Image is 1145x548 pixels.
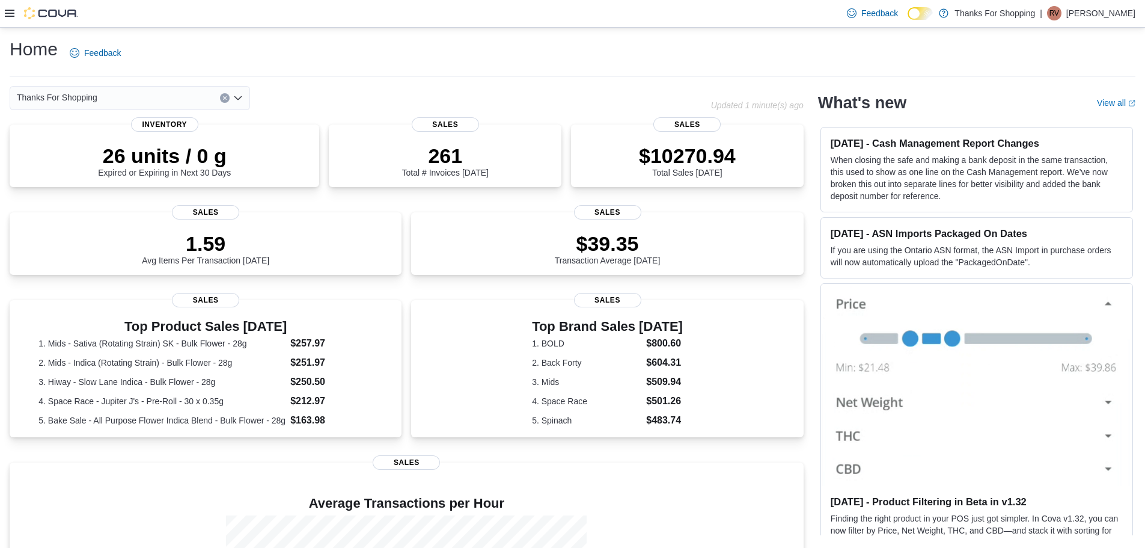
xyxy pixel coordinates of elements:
dt: 1. Mids - Sativa (Rotating Strain) SK - Bulk Flower - 28g [38,337,285,349]
p: Updated 1 minute(s) ago [711,100,804,110]
dt: 5. Spinach [532,414,641,426]
span: Sales [574,205,641,220]
p: 26 units / 0 g [98,144,231,168]
dt: 4. Space Race - Jupiter J's - Pre-Roll - 30 x 0.35g [38,395,285,407]
h3: Top Brand Sales [DATE] [532,319,683,334]
div: Avg Items Per Transaction [DATE] [142,232,269,265]
div: Total # Invoices [DATE] [402,144,489,177]
dd: $604.31 [646,356,683,370]
dd: $163.98 [290,413,373,428]
p: Thanks For Shopping [954,6,1035,20]
h3: [DATE] - Product Filtering in Beta in v1.32 [831,496,1123,508]
dd: $509.94 [646,375,683,389]
dt: 3. Hiway - Slow Lane Indica - Bulk Flower - 28g [38,376,285,388]
span: RV [1049,6,1059,20]
button: Clear input [220,93,230,103]
dd: $251.97 [290,356,373,370]
h1: Home [10,37,58,61]
dd: $501.26 [646,394,683,408]
span: Sales [172,205,239,220]
p: 1.59 [142,232,269,256]
p: When closing the safe and making a bank deposit in the same transaction, this used to show as one... [831,154,1123,202]
h4: Average Transactions per Hour [19,496,794,511]
span: Thanks For Shopping [17,90,97,105]
h3: [DATE] - ASN Imports Packaged On Dates [831,227,1123,239]
dt: 3. Mids [532,376,641,388]
dt: 4. Space Race [532,395,641,407]
svg: External link [1128,100,1135,107]
a: Feedback [65,41,126,65]
input: Dark Mode [908,7,933,20]
dd: $257.97 [290,336,373,351]
a: Feedback [842,1,903,25]
div: Total Sales [DATE] [639,144,736,177]
p: | [1040,6,1042,20]
dt: 1. BOLD [532,337,641,349]
span: Feedback [861,7,898,19]
dd: $212.97 [290,394,373,408]
dd: $483.74 [646,413,683,428]
dd: $800.60 [646,336,683,351]
span: Sales [653,117,721,132]
p: 261 [402,144,489,168]
p: $39.35 [555,232,661,256]
h3: [DATE] - Cash Management Report Changes [831,137,1123,149]
img: Cova [24,7,78,19]
h3: Top Product Sales [DATE] [38,319,373,334]
h2: What's new [818,93,906,112]
span: Inventory [131,117,198,132]
button: Open list of options [233,93,243,103]
span: Feedback [84,47,121,59]
div: R Vidler [1047,6,1061,20]
dt: 5. Bake Sale - All Purpose Flower Indica Blend - Bulk Flower - 28g [38,414,285,426]
div: Expired or Expiring in Next 30 Days [98,144,231,177]
span: Sales [172,293,239,307]
div: Transaction Average [DATE] [555,232,661,265]
a: View allExternal link [1097,98,1135,108]
dt: 2. Back Forty [532,357,641,369]
dt: 2. Mids - Indica (Rotating Strain) - Bulk Flower - 28g [38,357,285,369]
p: If you are using the Ontario ASN format, the ASN Import in purchase orders will now automatically... [831,244,1123,268]
p: $10270.94 [639,144,736,168]
dd: $250.50 [290,375,373,389]
span: Sales [574,293,641,307]
span: Sales [412,117,479,132]
span: Sales [373,455,440,470]
p: [PERSON_NAME] [1066,6,1135,20]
